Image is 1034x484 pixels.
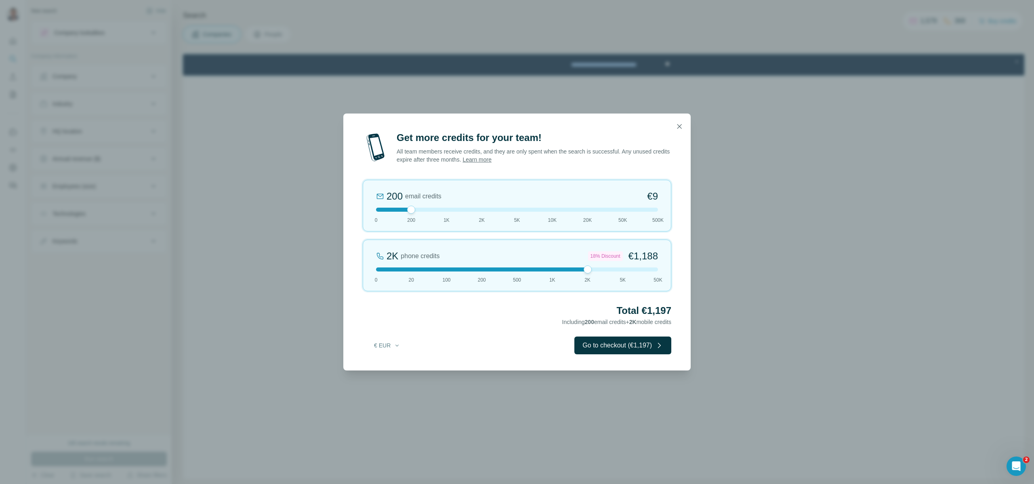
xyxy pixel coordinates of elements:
span: 2K [584,276,591,284]
iframe: Intercom live chat [1007,457,1026,476]
button: € EUR [368,338,406,353]
h2: Total €1,197 [363,304,671,317]
div: 18% Discount [588,251,623,261]
span: 2 [1023,457,1030,463]
img: mobile-phone [363,131,389,164]
span: 0 [375,276,378,284]
span: 20 [409,276,414,284]
span: 5K [620,276,626,284]
div: Watch our October Product update [365,2,476,19]
span: 200 [585,319,594,325]
span: email credits [405,191,441,201]
span: Including email credits + mobile credits [562,319,671,325]
span: 50K [654,276,662,284]
span: 2K [629,319,637,325]
span: 500 [513,276,521,284]
span: €1,188 [628,250,658,263]
span: 50K [618,217,627,224]
span: 500K [652,217,664,224]
span: 0 [375,217,378,224]
a: Learn more [462,156,492,163]
span: 20K [583,217,592,224]
span: 200 [407,217,415,224]
div: 200 [387,190,403,203]
span: 5K [514,217,520,224]
span: 2K [479,217,485,224]
span: 1K [549,276,555,284]
span: 1K [443,217,450,224]
span: €9 [647,190,658,203]
span: 200 [478,276,486,284]
span: 10K [548,217,557,224]
div: Close Step [830,3,838,11]
button: Go to checkout (€1,197) [574,337,671,354]
p: All team members receive credits, and they are only spent when the search is successful. Any unus... [397,147,671,164]
div: 2K [387,250,398,263]
span: phone credits [401,251,439,261]
span: 100 [442,276,450,284]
